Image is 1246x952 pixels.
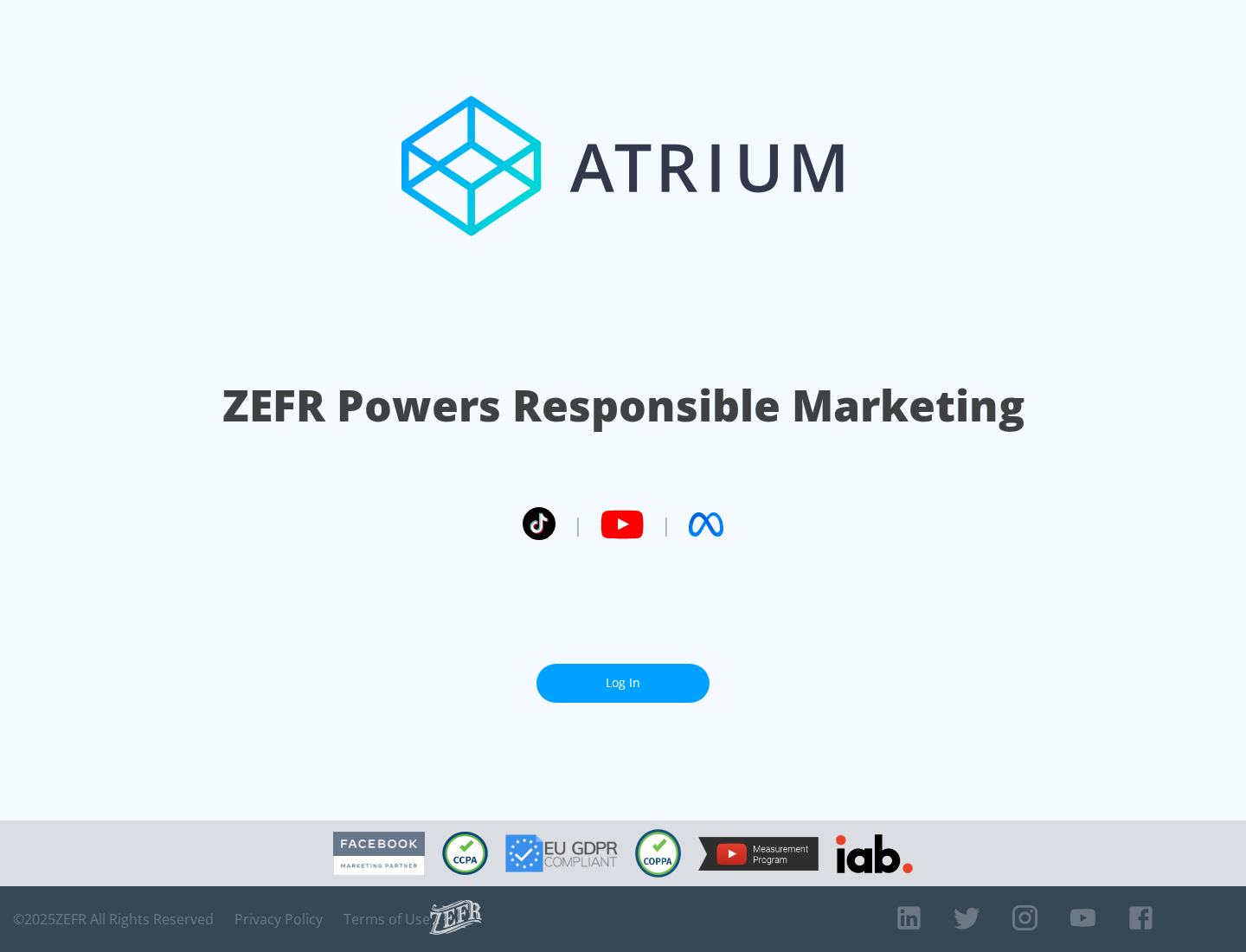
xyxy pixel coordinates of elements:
a: Terms of Use [344,910,430,928]
span: © 2025 ZEFR All Rights Reserved [13,910,214,928]
span: | [573,511,583,537]
img: CCPA Compliant [442,832,488,875]
h1: ZEFR Powers Responsible Marketing [222,376,1024,435]
img: YouTube Measurement Program [698,837,819,871]
img: Facebook Marketing Partner [333,832,425,876]
img: IAB [836,834,913,873]
img: GDPR Compliant [505,834,618,872]
img: COPPA Compliant [635,829,681,878]
a: Privacy Policy [234,910,323,928]
a: Log In [536,664,710,703]
span: | [661,511,671,537]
